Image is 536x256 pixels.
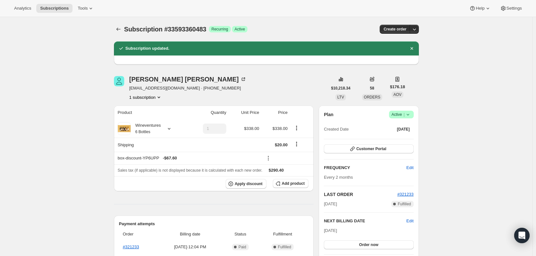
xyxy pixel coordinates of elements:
span: Apply discount [235,181,263,186]
button: Edit [406,218,413,224]
span: $176.18 [390,84,405,90]
h2: Payment attempts [119,221,309,227]
span: Analytics [14,6,31,11]
span: Billing date [160,231,220,237]
div: Wineventures [131,122,161,135]
span: Create order [384,27,406,32]
span: Tools [78,6,88,11]
h2: Subscription updated. [125,45,169,52]
button: Dismiss notification [407,44,416,53]
span: Active [392,111,411,118]
span: LTV [337,95,344,99]
span: Every 2 months [324,175,353,180]
h2: Plan [324,111,333,118]
span: Settings [506,6,522,11]
button: Settings [496,4,526,13]
button: 58 [366,84,378,93]
button: Product actions [291,124,302,132]
span: Created Date [324,126,349,132]
span: Add product [282,181,305,186]
span: Fulfilled [278,244,291,250]
span: $290.40 [269,168,284,173]
span: Recurring [212,27,228,32]
span: [EMAIL_ADDRESS][DOMAIN_NAME] · [PHONE_NUMBER] [129,85,246,91]
h2: FREQUENCY [324,165,406,171]
button: Create order [380,25,410,34]
button: Tools [74,4,98,13]
button: Subscriptions [36,4,73,13]
th: Price [261,106,290,120]
a: #321233 [123,244,139,249]
button: Apply discount [226,179,266,189]
span: $20.00 [275,142,288,147]
button: Analytics [10,4,35,13]
span: [DATE] [397,127,410,132]
th: Product [114,106,187,120]
small: 6 Bottles [135,130,151,134]
button: Edit [402,163,417,173]
th: Quantity [187,106,228,120]
span: AOV [393,92,402,97]
h2: NEXT BILLING DATE [324,218,406,224]
span: Edit [406,165,413,171]
span: Customer Portal [356,146,386,151]
div: Open Intercom Messenger [514,228,530,243]
span: Fulfilled [398,201,411,207]
span: Subscriptions [40,6,69,11]
span: Sales tax (if applicable) is not displayed because it is calculated with each new order. [118,168,263,173]
h2: LAST ORDER [324,191,397,198]
button: Help [465,4,495,13]
span: Fulfillment [261,231,305,237]
span: - $67.60 [163,155,177,161]
span: $338.00 [272,126,288,131]
span: Status [224,231,257,237]
span: Active [235,27,245,32]
button: $10,218.34 [327,84,354,93]
th: Unit Price [228,106,261,120]
span: Order now [359,242,378,247]
button: [DATE] [393,125,414,134]
span: [DATE] [324,201,337,207]
span: [DATE] · 12:04 PM [160,244,220,250]
span: Subscription #33593360483 [124,26,206,33]
span: 58 [370,86,374,91]
span: $10,218.34 [331,86,350,91]
span: Chris Borucki [114,76,124,86]
button: Order now [324,240,413,249]
div: box-discount-YP6UPP [118,155,259,161]
button: Customer Portal [324,144,413,153]
span: ORDERS [364,95,380,99]
th: Shipping [114,138,187,152]
button: Shipping actions [291,141,302,148]
span: Help [476,6,484,11]
span: Paid [238,244,246,250]
span: $338.00 [244,126,259,131]
a: #321233 [397,192,414,197]
th: Order [119,227,158,241]
div: [PERSON_NAME] [PERSON_NAME] [129,76,246,82]
button: #321233 [397,191,414,198]
span: | [403,112,404,117]
button: Product actions [129,94,162,100]
span: [DATE] [324,228,337,233]
button: Subscriptions [114,25,123,34]
button: Add product [273,179,308,188]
